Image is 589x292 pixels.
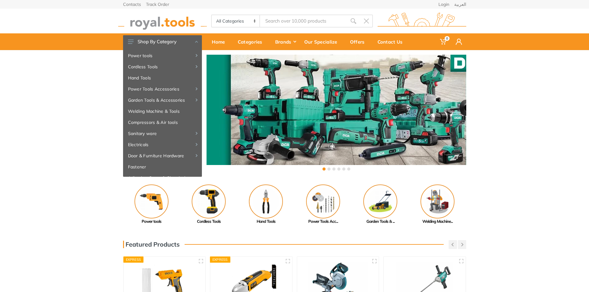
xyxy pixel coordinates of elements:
img: royal.tools Logo [378,13,466,30]
div: Express [210,256,230,263]
div: Hand Tools [237,218,295,225]
a: Offers [346,33,373,50]
a: Hand Tools [237,184,295,225]
img: Royal - Power tools [134,184,169,218]
div: Power tools [123,218,180,225]
div: Express [123,256,144,263]
a: Fastener [123,161,202,172]
a: العربية [454,2,466,6]
div: Brands [271,35,300,48]
div: Garden Tools & ... [352,218,409,225]
a: Power Tools Acc... [295,184,352,225]
a: Cordless Tools [123,61,202,72]
h3: Featured Products [123,241,180,248]
a: Login [438,2,449,6]
img: Royal - Cordless Tools [192,184,226,218]
a: Home [207,33,233,50]
a: Compressors & Air tools [123,117,202,128]
img: royal.tools Logo [118,13,207,30]
a: Cordless Tools [180,184,237,225]
select: Category [212,15,260,27]
input: Site search [260,15,347,28]
a: Our Specialize [300,33,346,50]
a: Contacts [123,2,141,6]
div: Power Tools Acc... [295,218,352,225]
a: Garden Tools & ... [352,184,409,225]
div: Categories [233,35,271,48]
div: Cordless Tools [180,218,237,225]
img: Royal - Power Tools Accessories [306,184,340,218]
div: Contact Us [373,35,411,48]
a: Welding Machine... [409,184,466,225]
img: Royal - Hand Tools [249,184,283,218]
img: Royal - Welding Machine & Tools [420,184,455,218]
a: Door & Furniture Hardware [123,150,202,161]
a: Track Order [146,2,169,6]
a: Power tools [123,184,180,225]
span: 0 [445,36,450,41]
a: Garden Tools & Accessories [123,95,202,106]
button: Shop By Category [123,35,202,48]
a: Power tools [123,50,202,61]
div: Our Specialize [300,35,346,48]
a: Sanitary ware [123,128,202,139]
a: 0 [436,33,451,50]
a: Adhesive, Spray & Chemical [123,172,202,184]
img: Royal - Garden Tools & Accessories [363,184,397,218]
div: Welding Machine... [409,218,466,225]
a: Hand Tools [123,72,202,83]
div: Offers [346,35,373,48]
a: Electricals [123,139,202,150]
div: Home [207,35,233,48]
a: Contact Us [373,33,411,50]
a: Categories [233,33,271,50]
a: Welding Machine & Tools [123,106,202,117]
a: Power Tools Accessories [123,83,202,95]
